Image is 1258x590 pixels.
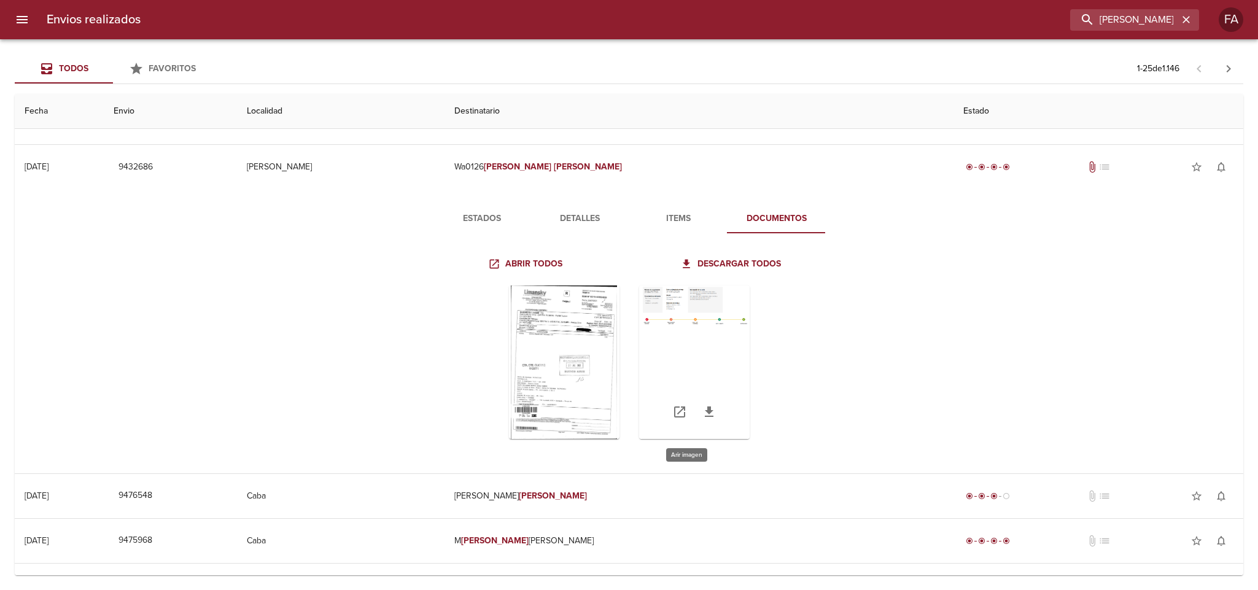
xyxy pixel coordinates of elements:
span: Detalles [538,211,622,227]
span: Descargar todos [683,257,781,272]
td: Wa0126 [445,145,953,189]
div: Abrir información de usuario [1219,7,1243,32]
span: notifications_none [1215,161,1227,173]
input: buscar [1070,9,1178,31]
span: radio_button_checked [978,163,985,171]
div: [DATE] [25,161,49,172]
span: star_border [1190,490,1203,502]
span: radio_button_checked [978,492,985,500]
span: Estados [440,211,524,227]
span: radio_button_checked [1003,537,1010,545]
button: Activar notificaciones [1209,484,1233,508]
span: Documentos [735,211,818,227]
span: Items [637,211,720,227]
em: [PERSON_NAME] [519,491,587,501]
span: Tiene documentos adjuntos [1086,161,1098,173]
span: radio_button_checked [990,537,998,545]
span: notifications_none [1215,490,1227,502]
span: 9475968 [118,533,152,548]
td: Caba [237,474,444,518]
span: Todos [59,63,88,74]
div: Arir imagen [509,285,619,439]
button: Activar notificaciones [1209,155,1233,179]
span: radio_button_unchecked [1003,492,1010,500]
div: Entregado [963,161,1012,173]
td: M [PERSON_NAME] [445,519,953,563]
span: 9432686 [118,160,153,175]
a: Descargar todos [678,253,786,276]
th: Estado [953,94,1243,129]
span: No tiene pedido asociado [1098,490,1111,502]
span: radio_button_checked [1003,163,1010,171]
td: [PERSON_NAME] [237,145,444,189]
span: radio_button_checked [990,163,998,171]
span: Pagina siguiente [1214,54,1243,83]
span: No tiene documentos adjuntos [1086,535,1098,547]
th: Localidad [237,94,444,129]
span: No tiene pedido asociado [1098,161,1111,173]
span: No tiene documentos adjuntos [1086,490,1098,502]
span: radio_button_checked [966,492,973,500]
th: Destinatario [445,94,953,129]
td: [PERSON_NAME] [445,474,953,518]
p: 1 - 25 de 1.146 [1137,63,1179,75]
span: radio_button_checked [990,492,998,500]
th: Fecha [15,94,104,129]
span: No tiene pedido asociado [1098,535,1111,547]
h6: Envios realizados [47,10,141,29]
span: radio_button_checked [978,537,985,545]
span: radio_button_checked [966,537,973,545]
a: Descargar [694,397,724,427]
div: FA [1219,7,1243,32]
button: Agregar a favoritos [1184,529,1209,553]
a: Abrir [665,397,694,427]
div: En viaje [963,490,1012,502]
button: Agregar a favoritos [1184,484,1209,508]
button: 9475968 [114,529,157,552]
div: [DATE] [25,535,49,546]
div: Tabs Envios [15,54,211,83]
div: Entregado [963,535,1012,547]
td: Caba [237,519,444,563]
a: Abrir todos [486,253,567,276]
span: star_border [1190,535,1203,547]
button: Agregar a favoritos [1184,155,1209,179]
em: [PERSON_NAME] [461,535,529,546]
button: menu [7,5,37,34]
button: Activar notificaciones [1209,529,1233,553]
div: [DATE] [25,491,49,501]
span: Abrir todos [491,257,562,272]
em: [PERSON_NAME] [554,161,622,172]
span: 9476548 [118,488,152,503]
span: notifications_none [1215,535,1227,547]
span: Favoritos [149,63,196,74]
em: [PERSON_NAME] [484,161,552,172]
button: 9476548 [114,484,157,507]
button: 9432686 [114,156,158,179]
th: Envio [104,94,238,129]
span: star_border [1190,161,1203,173]
span: Pagina anterior [1184,62,1214,74]
div: Tabs detalle de guia [433,204,826,233]
span: radio_button_checked [966,163,973,171]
